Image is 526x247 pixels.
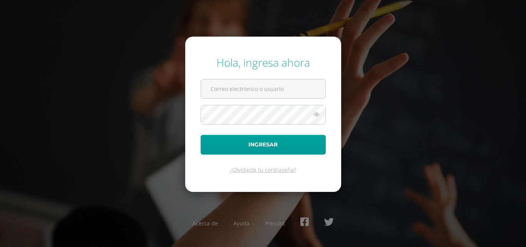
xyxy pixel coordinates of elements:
[201,55,326,70] div: Hola, ingresa ahora
[193,220,218,227] a: Acerca de
[201,79,325,98] input: Correo electrónico o usuario
[201,135,326,155] button: Ingresar
[265,220,285,227] a: Presskit
[233,220,250,227] a: Ayuda
[230,166,296,173] a: ¿Olvidaste tu contraseña?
